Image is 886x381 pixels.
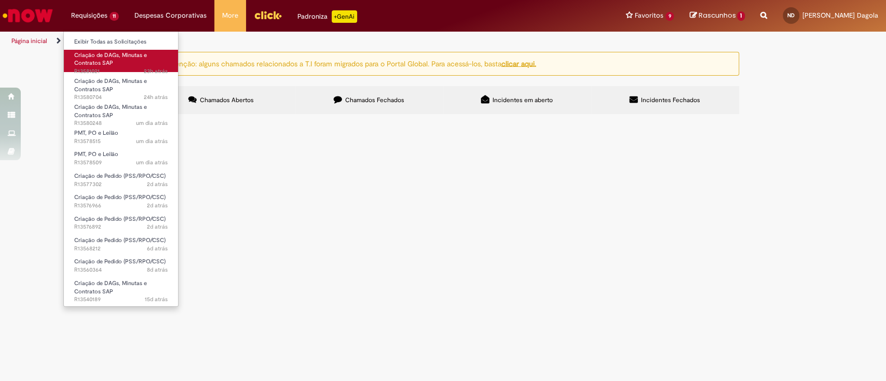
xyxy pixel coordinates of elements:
span: PMT, PO e Leilão [74,150,118,158]
p: +GenAi [332,10,357,23]
span: 2d atrás [147,202,168,209]
span: 2d atrás [147,180,168,188]
img: click_logo_yellow_360x200.png [254,7,282,23]
span: 15d atrás [145,295,168,303]
span: Criação de Pedido (PSS/RPO/CSC) [74,258,166,265]
time: 29/09/2025 14:32:06 [147,180,168,188]
span: More [222,10,238,21]
a: clicar aqui. [501,59,536,68]
a: Aberto R13578515 : PMT, PO e Leilão [64,128,178,147]
span: R13560364 [74,266,168,274]
a: Exibir Todas as Solicitações [64,36,178,48]
time: 16/09/2025 15:04:14 [145,295,168,303]
span: ND [787,12,795,19]
span: 6d atrás [147,245,168,252]
time: 30/09/2025 11:45:43 [144,67,168,75]
span: Criação de Pedido (PSS/RPO/CSC) [74,236,166,244]
span: um dia atrás [136,137,168,145]
span: Requisições [71,10,107,21]
time: 29/09/2025 17:19:38 [136,137,168,145]
span: Criação de Pedido (PSS/RPO/CSC) [74,193,166,201]
a: Aberto R13568212 : Criação de Pedido (PSS/RPO/CSC) [64,235,178,254]
span: R13540189 [74,295,168,304]
time: 23/09/2025 16:46:42 [147,266,168,274]
a: Página inicial [11,37,47,45]
span: R13578509 [74,159,168,167]
span: R13581021 [74,67,168,76]
span: um dia atrás [136,119,168,127]
time: 29/09/2025 13:36:23 [147,223,168,231]
span: Chamados Abertos [200,96,254,104]
time: 25/09/2025 17:23:33 [147,245,168,252]
span: Criação de Pedido (PSS/RPO/CSC) [74,172,166,180]
ul: Trilhas de página [8,32,583,51]
span: 23h atrás [144,67,168,75]
a: Aberto R13560364 : Criação de Pedido (PSS/RPO/CSC) [64,256,178,275]
span: PMT, PO e Leilão [74,129,118,137]
span: um dia atrás [136,159,168,166]
span: Criação de DAGs, Minutas e Contratos SAP [74,77,147,93]
a: Rascunhos [689,11,745,21]
span: Criação de Pedido (PSS/RPO/CSC) [74,215,166,223]
time: 29/09/2025 13:45:16 [147,202,168,209]
span: R13576966 [74,202,168,210]
a: Aberto R13576966 : Criação de Pedido (PSS/RPO/CSC) [64,192,178,211]
div: Padroniza [297,10,357,23]
span: Chamados Fechados [345,96,404,104]
span: Despesas Corporativas [134,10,207,21]
span: 1 [737,11,745,21]
span: Incidentes em aberto [493,96,553,104]
span: 11 [110,12,119,21]
a: Aberto R13580704 : Criação de DAGs, Minutas e Contratos SAP [64,76,178,98]
span: R13576892 [74,223,168,231]
span: R13580248 [74,119,168,128]
span: Favoritos [635,10,663,21]
span: R13568212 [74,245,168,253]
span: Criação de DAGs, Minutas e Contratos SAP [74,103,147,119]
a: Aberto R13578509 : PMT, PO e Leilão [64,149,178,168]
time: 30/09/2025 11:00:16 [144,93,168,101]
a: Aberto R13581021 : Criação de DAGs, Minutas e Contratos SAP [64,50,178,72]
span: Criação de DAGs, Minutas e Contratos SAP [74,51,147,67]
span: R13578515 [74,137,168,146]
ul: Requisições [63,31,179,307]
span: R13580704 [74,93,168,102]
span: Rascunhos [698,10,735,20]
span: [PERSON_NAME] Dagola [802,11,878,20]
a: Aberto R13576892 : Criação de Pedido (PSS/RPO/CSC) [64,214,178,233]
img: ServiceNow [1,5,54,26]
span: 24h atrás [144,93,168,101]
a: Aberto R13580248 : Criação de DAGs, Minutas e Contratos SAP [64,102,178,124]
time: 30/09/2025 09:54:16 [136,119,168,127]
span: 8d atrás [147,266,168,274]
span: 9 [665,12,674,21]
a: Aberto R13540189 : Criação de DAGs, Minutas e Contratos SAP [64,278,178,300]
time: 29/09/2025 17:18:19 [136,159,168,166]
span: 2d atrás [147,223,168,231]
span: Criação de DAGs, Minutas e Contratos SAP [74,279,147,295]
ng-bind-html: Atenção: alguns chamados relacionados a T.I foram migrados para o Portal Global. Para acessá-los,... [168,59,536,68]
a: Aberto R13577302 : Criação de Pedido (PSS/RPO/CSC) [64,171,178,190]
span: Incidentes Fechados [641,96,700,104]
span: R13577302 [74,180,168,189]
